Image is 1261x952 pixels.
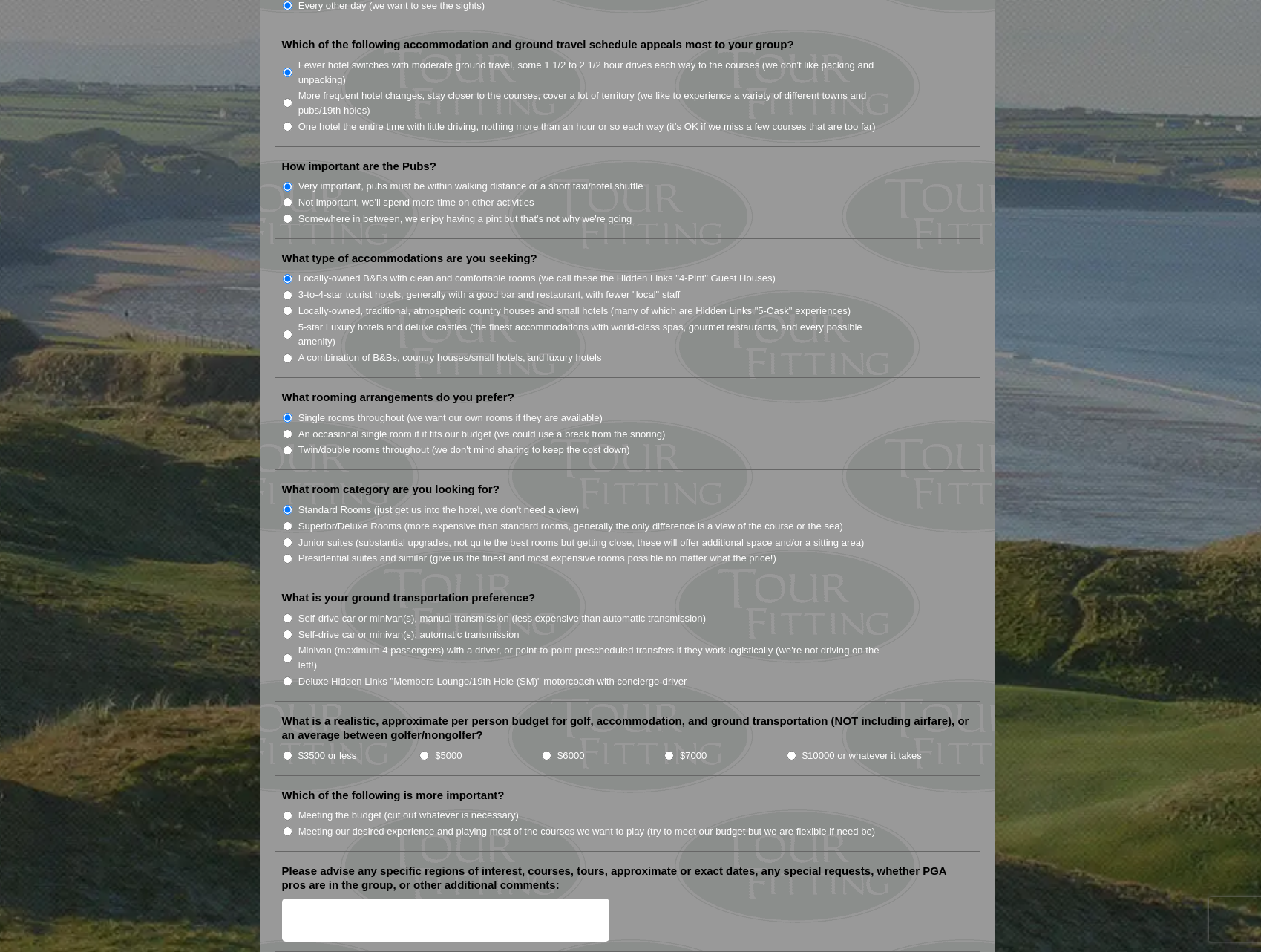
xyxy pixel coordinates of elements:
[298,535,865,550] label: Junior suites (substantial upgrades, not quite the best rooms but getting close, these will offer...
[298,519,843,534] label: Superior/Deluxe Rooms (more expensive than standard rooms, generally the only difference is a vie...
[282,590,536,605] label: What is your ground transportation preference?
[298,287,681,302] label: 3-to-4-star tourist hotels, generally with a good bar and restaurant, with fewer "local" staff
[282,788,505,803] label: Which of the following is more important?
[298,427,666,442] label: An occasional single room if it fits our budget (we could use a break from the snoring)
[557,749,584,763] label: $6000
[298,212,632,226] label: Somewhere in between, we enjoy having a pint but that's not why we're going
[298,627,520,642] label: Self-drive car or minivan(s), automatic transmission
[282,864,972,893] label: Please advise any specific regions of interest, courses, tours, approximate or exact dates, any s...
[298,443,630,457] label: Twin/double rooms throughout (we don't mind sharing to keep the cost down)
[298,643,895,672] label: Minivan (maximum 4 passengers) with a driver, or point-to-point prescheduled transfers if they wo...
[298,411,603,426] label: Single rooms throughout (we want our own rooms if they are available)
[298,808,519,823] label: Meeting the budget (cut out whatever is necessary)
[298,551,776,566] label: Presidential suites and similar (give us the finest and most expensive rooms possible no matter w...
[298,120,876,134] label: One hotel the entire time with little driving, nothing more than an hour or so each way (it’s OK ...
[298,179,643,194] label: Very important, pubs must be within walking distance or a short taxi/hotel shuttle
[298,58,895,87] label: Fewer hotel switches with moderate ground travel, some 1 1/2 to 2 1/2 hour drives each way to the...
[298,749,357,763] label: $3500 or less
[282,390,514,405] label: What rooming arrangements do you prefer?
[298,271,776,286] label: Locally-owned B&Bs with clean and comfortable rooms (we call these the Hidden Links "4-Pint" Gues...
[298,304,851,319] label: Locally-owned, traditional, atmospheric country houses and small hotels (many of which are Hidden...
[282,482,500,497] label: What room category are you looking for?
[298,674,687,689] label: Deluxe Hidden Links "Members Lounge/19th Hole (SM)" motorcoach with concierge-driver
[282,714,972,743] label: What is a realistic, approximate per person budget for golf, accommodation, and ground transporta...
[435,749,462,763] label: $5000
[680,749,707,763] label: $7000
[298,824,876,839] label: Meeting our desired experience and playing most of the courses we want to play (try to meet our b...
[282,37,794,52] label: Which of the following accommodation and ground travel schedule appeals most to your group?
[298,611,706,626] label: Self-drive car or minivan(s), manual transmission (less expensive than automatic transmission)
[802,749,922,763] label: $10000 or whatever it takes
[298,195,534,210] label: Not important, we'll spend more time on other activities
[282,159,436,174] label: How important are the Pubs?
[298,88,895,117] label: More frequent hotel changes, stay closer to the courses, cover a lot of territory (we like to exp...
[282,251,537,266] label: What type of accommodations are you seeking?
[298,351,602,365] label: A combination of B&Bs, country houses/small hotels, and luxury hotels
[298,503,580,518] label: Standard Rooms (just get us into the hotel, we don't need a view)
[298,320,895,349] label: 5-star Luxury hotels and deluxe castles (the finest accommodations with world-class spas, gourmet...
